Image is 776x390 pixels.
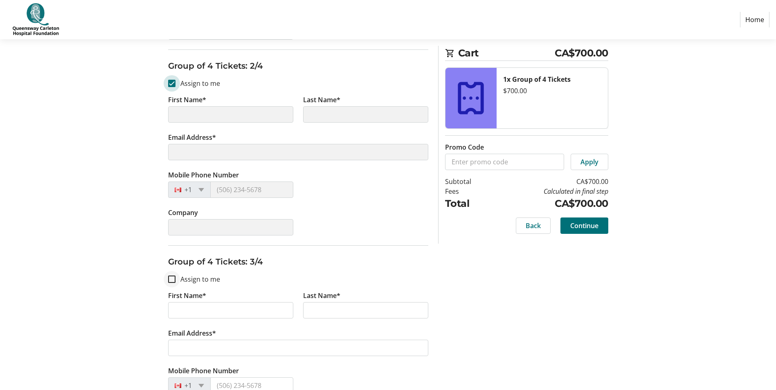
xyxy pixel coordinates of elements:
label: Last Name* [303,95,340,105]
span: Back [526,221,541,231]
button: Back [516,217,551,234]
span: CA$700.00 [555,46,608,61]
button: Continue [560,217,608,234]
span: Continue [570,221,598,231]
div: $700.00 [503,86,601,96]
label: Email Address* [168,328,216,338]
label: Mobile Phone Number [168,366,239,376]
td: CA$700.00 [492,196,608,211]
label: Promo Code [445,142,484,152]
label: Last Name* [303,291,340,300]
strong: 1x Group of 4 Tickets [503,75,571,84]
h3: Group of 4 Tickets: 2/4 [168,60,428,72]
span: Cart [458,46,555,61]
a: Home [740,12,769,27]
td: Calculated in final step [492,186,608,196]
td: Total [445,196,492,211]
td: Fees [445,186,492,196]
label: Email Address* [168,132,216,142]
input: (506) 234-5678 [210,182,293,198]
span: Apply [580,157,598,167]
img: QCH Foundation's Logo [7,3,65,36]
h3: Group of 4 Tickets: 3/4 [168,256,428,268]
td: Subtotal [445,177,492,186]
input: Enter promo code [445,154,564,170]
button: Apply [571,154,608,170]
label: Company [168,208,198,217]
label: Assign to me [175,274,220,284]
td: CA$700.00 [492,177,608,186]
label: First Name* [168,95,206,105]
label: First Name* [168,291,206,300]
label: Mobile Phone Number [168,170,239,180]
label: Assign to me [175,78,220,88]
